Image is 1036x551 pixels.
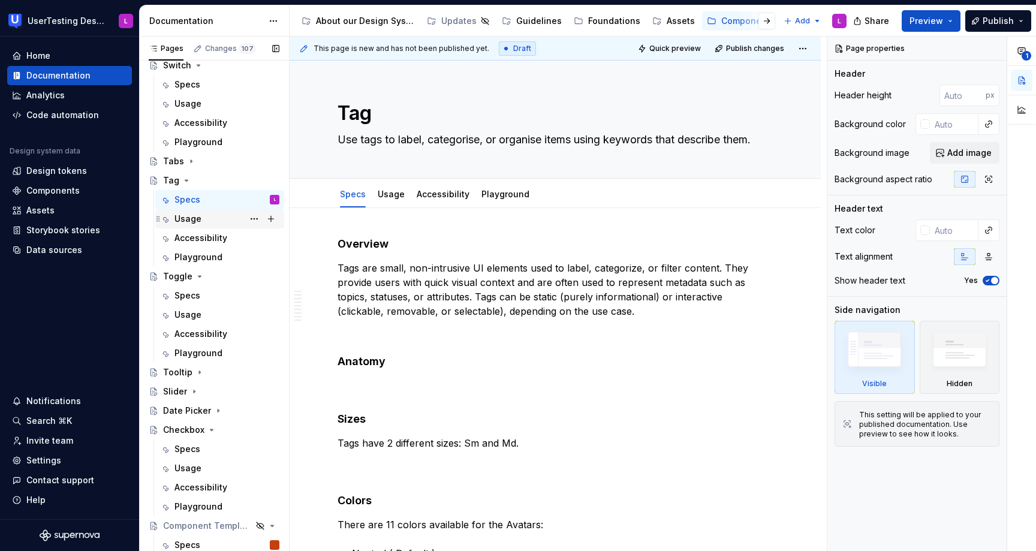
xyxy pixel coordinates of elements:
div: Changes [205,44,255,53]
div: Specs [174,79,200,91]
a: Supernova Logo [40,529,100,541]
div: Contact support [26,474,94,486]
div: Header height [835,89,892,101]
a: Documentation [7,66,132,85]
div: L [274,194,276,206]
span: Publish changes [726,44,784,53]
p: px [986,91,995,100]
a: Component Template [144,516,284,535]
div: Text color [835,224,875,236]
a: Guidelines [497,11,567,31]
a: Usage [155,459,284,478]
a: Home [7,46,132,65]
div: L [124,16,128,26]
div: Text alignment [835,251,893,263]
p: There are 11 colors available for the Avatars: [338,517,773,532]
a: Code automation [7,106,132,125]
div: Code automation [26,109,99,121]
a: About our Design System [297,11,420,31]
h4: Anatomy [338,354,773,369]
div: Background aspect ratio [835,173,932,185]
div: Visible [835,321,915,394]
span: Add [795,16,810,26]
a: Usage [155,94,284,113]
a: Tooltip [144,363,284,382]
input: Auto [930,219,978,241]
span: This page is new and has not been published yet. [314,44,489,53]
a: Specs [340,189,366,199]
div: Playground [174,251,222,263]
a: Invite team [7,431,132,450]
div: Components [721,15,775,27]
h4: Colors [338,493,773,508]
div: Date Picker [163,405,211,417]
button: Quick preview [634,40,706,57]
a: Playground [481,189,529,199]
span: Add image [947,147,992,159]
div: UserTesting Design System [28,15,104,27]
div: Checkbox [163,424,204,436]
div: Documentation [149,15,263,27]
a: Data sources [7,240,132,260]
a: Accessibility [155,113,284,133]
button: Add [780,13,825,29]
button: UserTesting Design SystemL [2,8,137,34]
div: Component Template [163,520,252,532]
div: Specs [174,194,200,206]
a: Checkbox [144,420,284,439]
div: Guidelines [516,15,562,27]
a: Usage [155,209,284,228]
a: Playground [155,133,284,152]
div: Show header text [835,275,905,287]
input: Auto [930,113,978,135]
div: Home [26,50,50,62]
div: Usage [174,462,201,474]
a: Settings [7,451,132,470]
span: 107 [239,44,255,53]
a: Tabs [144,152,284,171]
a: Components [702,11,779,31]
a: Accessibility [417,189,469,199]
div: Tabs [163,155,184,167]
a: Accessibility [155,478,284,497]
div: Help [26,494,46,506]
a: Playground [155,497,284,516]
div: Accessibility [174,481,227,493]
div: Search ⌘K [26,415,72,427]
div: Foundations [588,15,640,27]
div: Specs [174,290,200,302]
label: Yes [964,276,978,285]
div: Background color [835,118,906,130]
a: Design tokens [7,161,132,180]
div: Documentation [26,70,91,82]
button: Share [847,10,897,32]
button: Add image [930,142,999,164]
input: Auto [939,85,986,106]
div: Accessibility [174,328,227,340]
div: Notifications [26,395,81,407]
div: Usage [373,181,409,206]
div: Switch [163,59,191,71]
div: L [838,16,841,26]
div: Design tokens [26,165,87,177]
div: Design system data [10,146,80,156]
button: Help [7,490,132,510]
div: Pages [149,44,183,53]
div: Assets [26,204,55,216]
a: Storybook stories [7,221,132,240]
button: Contact support [7,471,132,490]
a: Components [7,181,132,200]
div: Settings [26,454,61,466]
a: Updates [422,11,495,31]
p: Tags have 2 different sizes: Sm and Md. [338,436,773,450]
textarea: Use tags to label, categorise, or organise items using keywords that describe them. [335,130,770,149]
div: Usage [174,213,201,225]
div: Accessibility [174,117,227,129]
a: Assets [7,201,132,220]
div: Tooltip [163,366,192,378]
button: Preview [902,10,960,32]
a: Usage [378,189,405,199]
button: Notifications [7,392,132,411]
div: Playground [174,347,222,359]
img: 41adf70f-fc1c-4662-8e2d-d2ab9c673b1b.png [8,14,23,28]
